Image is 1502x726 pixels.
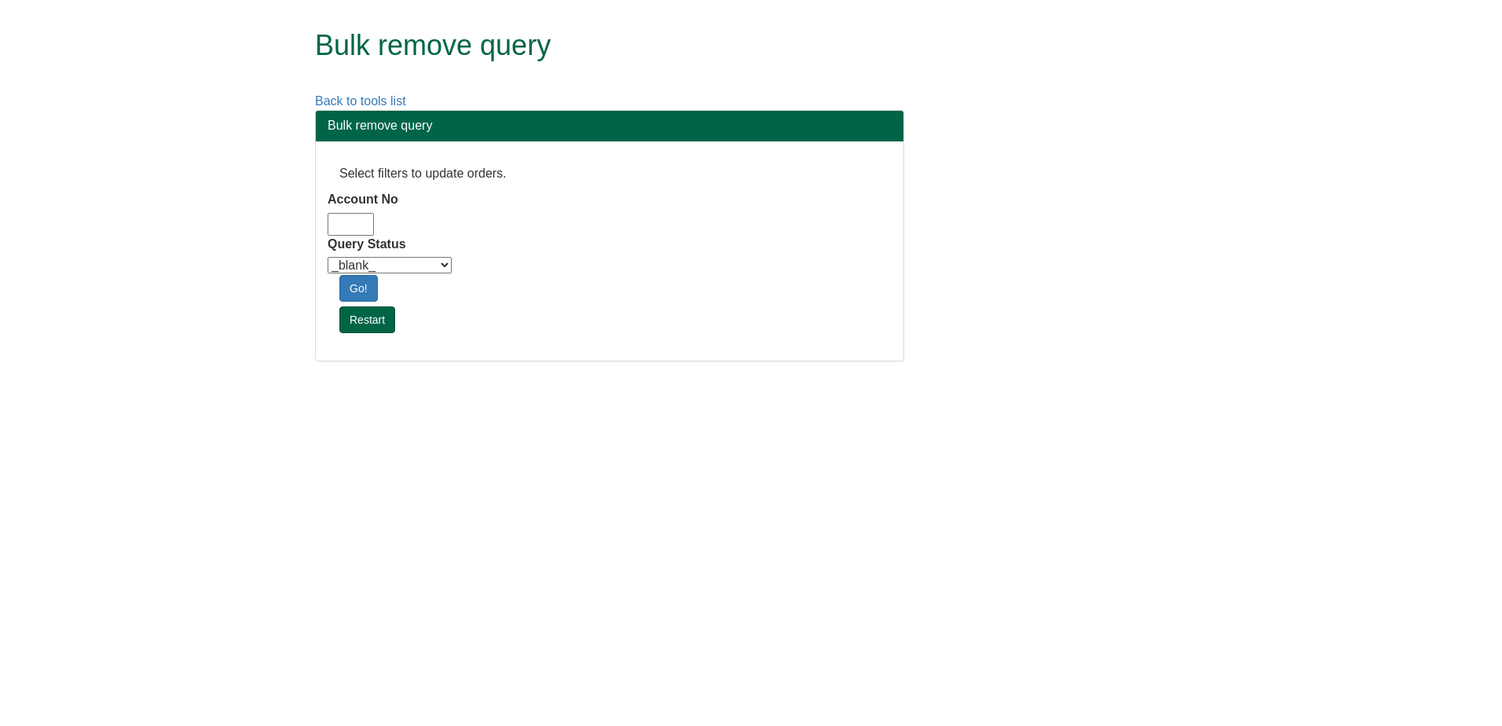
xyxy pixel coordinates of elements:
[328,236,406,254] label: Query Status
[339,275,378,302] a: Go!
[339,306,395,333] a: Restart
[328,191,398,209] label: Account No
[328,119,892,133] h3: Bulk remove query
[315,30,1152,61] h1: Bulk remove query
[315,94,406,108] a: Back to tools list
[339,165,880,183] p: Select filters to update orders.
